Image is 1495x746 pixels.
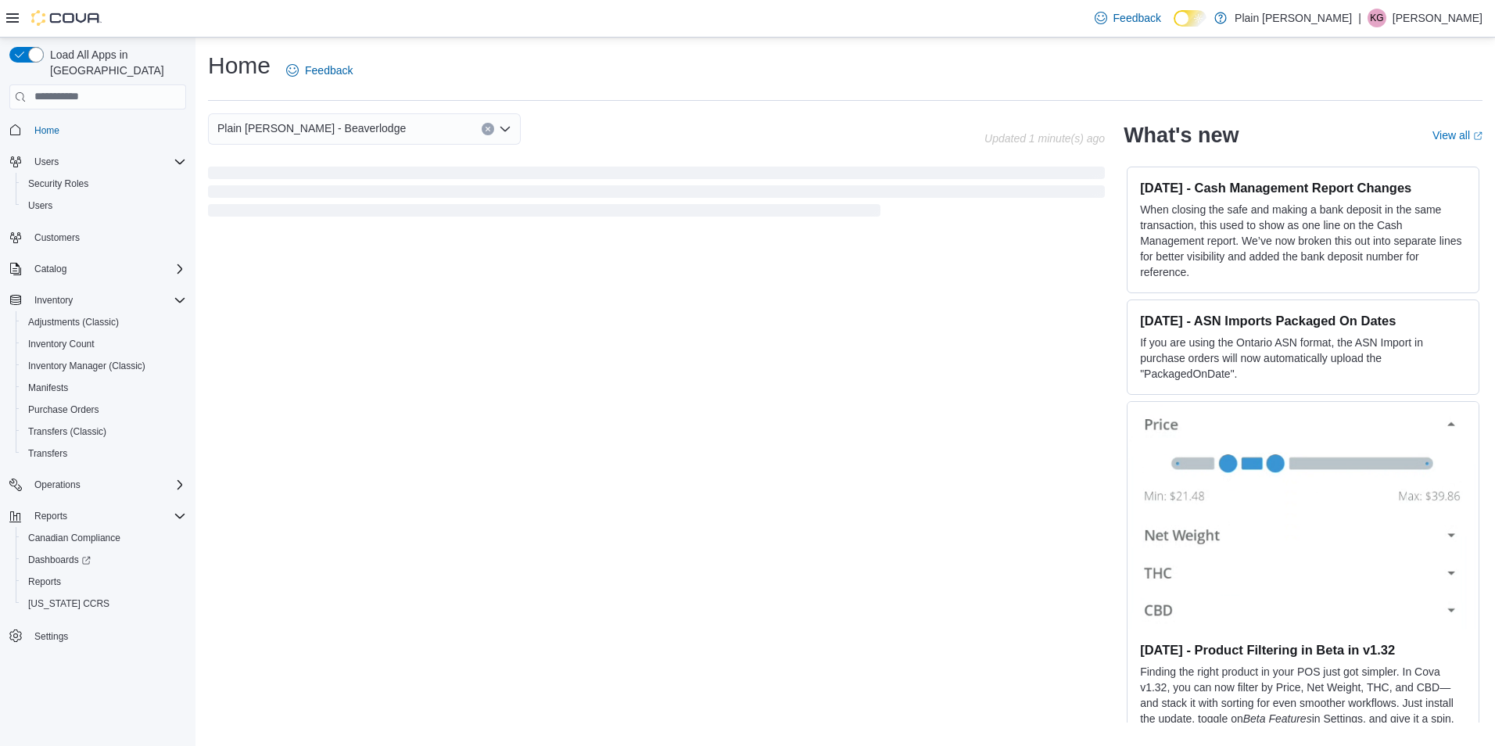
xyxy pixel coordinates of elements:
[28,199,52,212] span: Users
[22,335,101,353] a: Inventory Count
[22,196,186,215] span: Users
[22,444,186,463] span: Transfers
[1140,313,1466,328] h3: [DATE] - ASN Imports Packaged On Dates
[28,403,99,416] span: Purchase Orders
[22,357,152,375] a: Inventory Manager (Classic)
[28,121,66,140] a: Home
[28,576,61,588] span: Reports
[34,263,66,275] span: Catalog
[208,170,1105,220] span: Loading
[16,311,192,333] button: Adjustments (Classic)
[1140,202,1466,280] p: When closing the safe and making a bank deposit in the same transaction, this used to show as one...
[1088,2,1167,34] a: Feedback
[28,507,186,525] span: Reports
[1174,10,1206,27] input: Dark Mode
[22,422,113,441] a: Transfers (Classic)
[34,294,73,307] span: Inventory
[22,594,186,613] span: Washington CCRS
[28,260,73,278] button: Catalog
[1358,9,1361,27] p: |
[1393,9,1482,27] p: [PERSON_NAME]
[1368,9,1386,27] div: Krista Granger
[22,444,73,463] a: Transfers
[31,10,102,26] img: Cova
[28,228,186,247] span: Customers
[28,507,73,525] button: Reports
[16,443,192,464] button: Transfers
[3,226,192,249] button: Customers
[22,422,186,441] span: Transfers (Classic)
[280,55,359,86] a: Feedback
[16,571,192,593] button: Reports
[22,335,186,353] span: Inventory Count
[34,479,81,491] span: Operations
[3,624,192,647] button: Settings
[16,549,192,571] a: Dashboards
[28,228,86,247] a: Customers
[28,627,74,646] a: Settings
[34,124,59,137] span: Home
[16,377,192,399] button: Manifests
[28,626,186,645] span: Settings
[22,313,186,332] span: Adjustments (Classic)
[28,120,186,140] span: Home
[3,151,192,173] button: Users
[1113,10,1161,26] span: Feedback
[22,378,74,397] a: Manifests
[16,333,192,355] button: Inventory Count
[22,357,186,375] span: Inventory Manager (Classic)
[482,123,494,135] button: Clear input
[22,400,186,419] span: Purchase Orders
[22,196,59,215] a: Users
[28,425,106,438] span: Transfers (Classic)
[1432,129,1482,142] a: View allExternal link
[22,572,186,591] span: Reports
[22,378,186,397] span: Manifests
[22,551,97,569] a: Dashboards
[3,119,192,142] button: Home
[22,174,95,193] a: Security Roles
[34,231,80,244] span: Customers
[3,474,192,496] button: Operations
[305,63,353,78] span: Feedback
[1140,642,1466,658] h3: [DATE] - Product Filtering in Beta in v1.32
[34,630,68,643] span: Settings
[28,291,79,310] button: Inventory
[22,551,186,569] span: Dashboards
[28,338,95,350] span: Inventory Count
[28,260,186,278] span: Catalog
[34,156,59,168] span: Users
[28,447,67,460] span: Transfers
[28,475,87,494] button: Operations
[28,554,91,566] span: Dashboards
[22,400,106,419] a: Purchase Orders
[1370,9,1383,27] span: KG
[28,382,68,394] span: Manifests
[984,132,1105,145] p: Updated 1 minute(s) ago
[22,572,67,591] a: Reports
[28,360,145,372] span: Inventory Manager (Classic)
[16,399,192,421] button: Purchase Orders
[28,597,109,610] span: [US_STATE] CCRS
[44,47,186,78] span: Load All Apps in [GEOGRAPHIC_DATA]
[28,316,119,328] span: Adjustments (Classic)
[1124,123,1239,148] h2: What's new
[16,355,192,377] button: Inventory Manager (Classic)
[28,475,186,494] span: Operations
[28,178,88,190] span: Security Roles
[208,50,271,81] h1: Home
[28,152,186,171] span: Users
[1235,9,1352,27] p: Plain [PERSON_NAME]
[499,123,511,135] button: Open list of options
[9,113,186,688] nav: Complex example
[22,529,186,547] span: Canadian Compliance
[3,289,192,311] button: Inventory
[3,258,192,280] button: Catalog
[22,313,125,332] a: Adjustments (Classic)
[3,505,192,527] button: Reports
[1140,664,1466,742] p: Finding the right product in your POS just got simpler. In Cova v1.32, you can now filter by Pric...
[16,195,192,217] button: Users
[22,594,116,613] a: [US_STATE] CCRS
[22,174,186,193] span: Security Roles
